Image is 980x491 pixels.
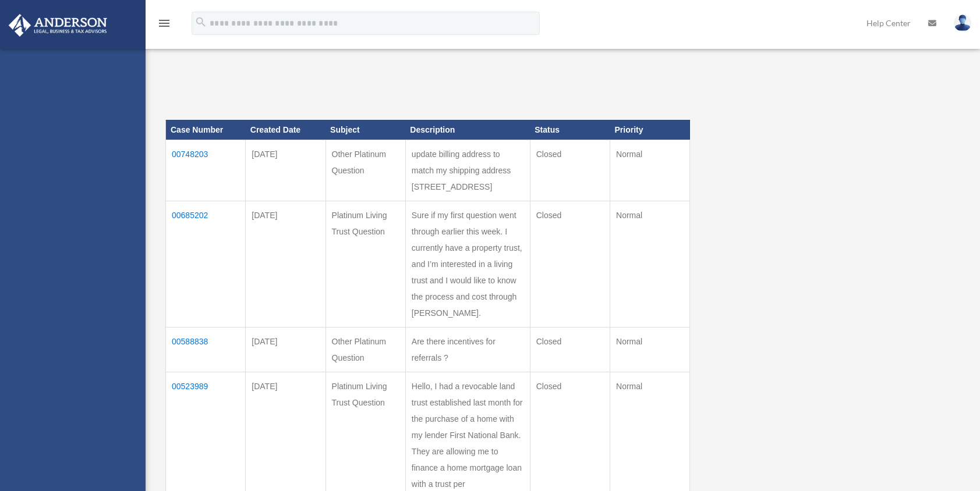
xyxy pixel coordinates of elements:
td: Closed [530,201,610,327]
td: update billing address to match my shipping address [STREET_ADDRESS] [405,140,530,201]
td: Closed [530,140,610,201]
img: Anderson Advisors Platinum Portal [5,14,111,37]
td: Normal [610,201,690,327]
td: Closed [530,327,610,372]
th: Case Number [166,120,246,140]
i: search [194,16,207,29]
td: Normal [610,140,690,201]
td: Other Platinum Question [326,327,405,372]
th: Description [405,120,530,140]
td: 00748203 [166,140,246,201]
td: Sure if my first question went through earlier this week. I currently have a property trust, and ... [405,201,530,327]
td: [DATE] [246,140,326,201]
td: [DATE] [246,201,326,327]
td: 00588838 [166,327,246,372]
a: menu [157,20,171,30]
td: Other Platinum Question [326,140,405,201]
td: [DATE] [246,327,326,372]
i: menu [157,16,171,30]
th: Status [530,120,610,140]
img: User Pic [954,15,971,31]
td: 00685202 [166,201,246,327]
th: Priority [610,120,690,140]
td: Normal [610,327,690,372]
th: Subject [326,120,405,140]
th: Created Date [246,120,326,140]
td: Are there incentives for referrals ? [405,327,530,372]
td: Platinum Living Trust Question [326,201,405,327]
